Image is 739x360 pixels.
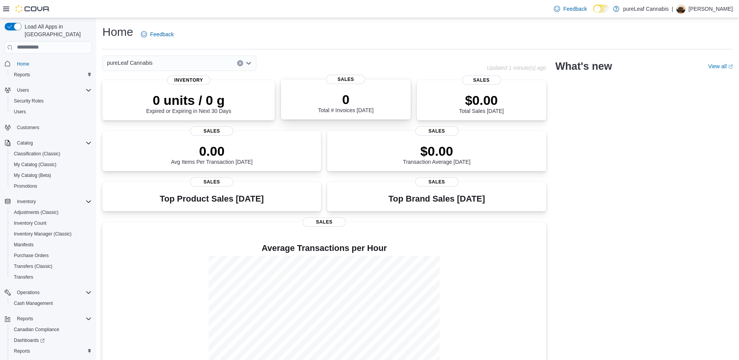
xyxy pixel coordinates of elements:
button: Reports [2,313,95,324]
button: Open list of options [246,60,252,66]
a: Canadian Compliance [11,325,62,334]
span: Users [17,87,29,93]
a: Customers [14,123,42,132]
span: My Catalog (Beta) [14,172,51,178]
div: Expired or Expiring in Next 30 Days [146,93,231,114]
span: Sales [415,177,458,187]
button: Inventory [14,197,39,206]
a: Purchase Orders [11,251,52,260]
span: Customers [17,124,39,131]
button: Security Roles [8,96,95,106]
span: Purchase Orders [14,252,49,259]
button: Promotions [8,181,95,192]
span: Sales [462,76,501,85]
input: Dark Mode [593,5,609,13]
p: Updated 1 minute(s) ago [487,65,546,71]
p: 0 units / 0 g [146,93,231,108]
span: Reports [11,70,92,79]
p: pureLeaf Cannabis [623,4,669,13]
span: My Catalog (Beta) [11,171,92,180]
a: Users [11,107,29,116]
button: My Catalog (Classic) [8,159,95,170]
a: Dashboards [8,335,95,346]
a: Feedback [138,27,177,42]
a: Transfers (Classic) [11,262,55,271]
h3: Top Product Sales [DATE] [160,194,264,204]
button: Cash Management [8,298,95,309]
a: Reports [11,70,33,79]
span: Operations [17,289,40,296]
button: Reports [14,314,36,323]
span: Dashboards [14,337,45,343]
a: Inventory Count [11,219,50,228]
button: Reports [8,69,95,80]
button: My Catalog (Beta) [8,170,95,181]
button: Clear input [237,60,243,66]
span: Adjustments (Classic) [14,209,59,215]
a: My Catalog (Classic) [11,160,60,169]
button: Catalog [14,138,36,148]
span: Canadian Compliance [11,325,92,334]
p: $0.00 [459,93,504,108]
a: Promotions [11,182,40,191]
button: Purchase Orders [8,250,95,261]
span: Canadian Compliance [14,326,59,333]
span: My Catalog (Classic) [14,161,57,168]
a: Security Roles [11,96,47,106]
a: Transfers [11,273,36,282]
span: Catalog [14,138,92,148]
a: Classification (Classic) [11,149,64,158]
div: Avg Items Per Transaction [DATE] [171,143,252,165]
button: Inventory [2,196,95,207]
a: Dashboards [11,336,48,345]
span: Users [14,109,26,115]
div: Transaction Average [DATE] [403,143,471,165]
a: Cash Management [11,299,56,308]
span: Operations [14,288,92,297]
button: Users [14,86,32,95]
p: | [672,4,673,13]
a: View allExternal link [708,63,733,69]
span: Purchase Orders [11,251,92,260]
span: Classification (Classic) [14,151,60,157]
button: Operations [2,287,95,298]
span: Customers [14,123,92,132]
p: [PERSON_NAME] [689,4,733,13]
span: Cash Management [11,299,92,308]
span: Inventory Count [11,219,92,228]
div: Total Sales [DATE] [459,93,504,114]
span: Inventory Count [14,220,47,226]
span: Users [14,86,92,95]
button: Reports [8,346,95,357]
span: Transfers [11,273,92,282]
svg: External link [728,64,733,69]
span: Sales [326,75,365,84]
span: Security Roles [11,96,92,106]
span: Transfers (Classic) [11,262,92,271]
button: Operations [14,288,43,297]
h1: Home [102,24,133,40]
span: Reports [14,348,30,354]
span: Dashboards [11,336,92,345]
span: Feedback [563,5,587,13]
span: Inventory [17,199,36,205]
span: Transfers (Classic) [14,263,52,269]
a: Adjustments (Classic) [11,208,62,217]
span: Home [17,61,29,67]
a: Feedback [551,1,590,17]
button: Inventory Manager (Classic) [8,229,95,239]
span: Home [14,59,92,69]
a: Manifests [11,240,37,249]
span: Load All Apps in [GEOGRAPHIC_DATA] [22,23,92,38]
p: 0.00 [171,143,252,159]
span: Promotions [14,183,37,189]
button: Manifests [8,239,95,250]
span: Inventory Manager (Classic) [14,231,72,237]
span: My Catalog (Classic) [11,160,92,169]
span: Promotions [11,182,92,191]
span: Transfers [14,274,33,280]
span: Security Roles [14,98,43,104]
button: Adjustments (Classic) [8,207,95,218]
span: Catalog [17,140,33,146]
